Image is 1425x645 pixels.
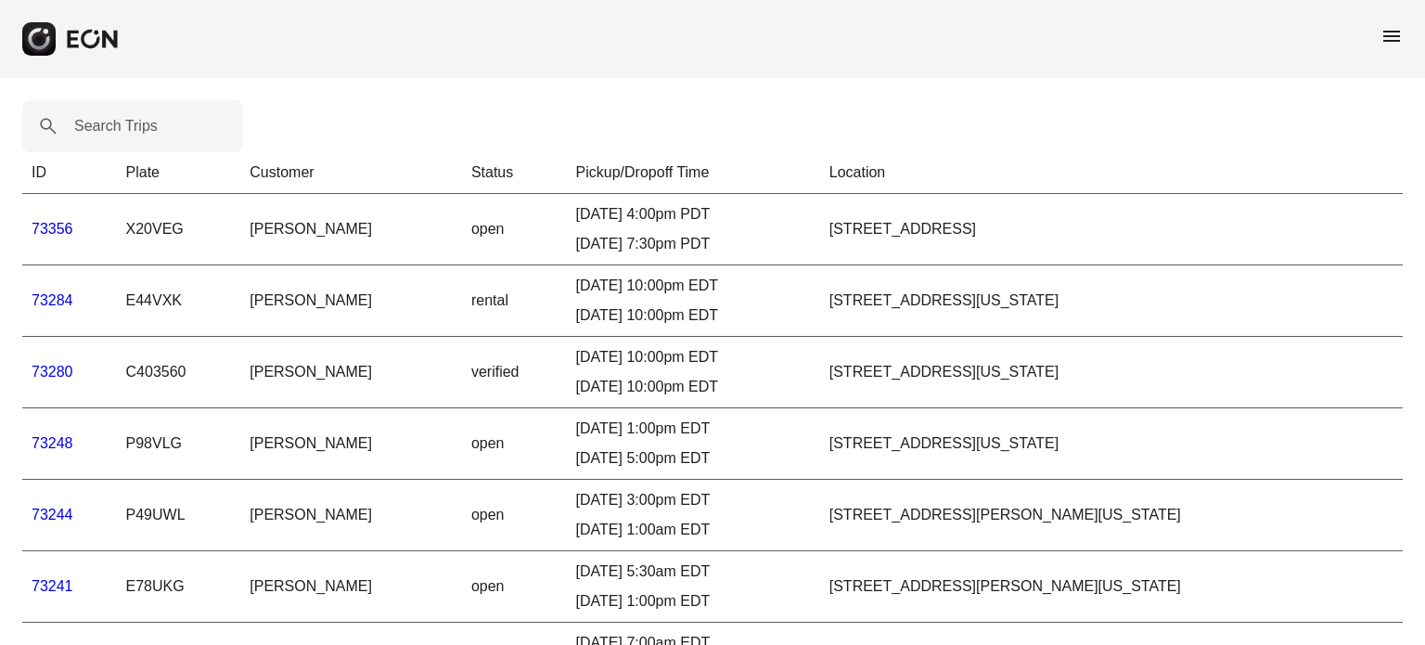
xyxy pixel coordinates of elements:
div: [DATE] 1:00am EDT [576,519,811,541]
td: open [462,408,567,480]
td: X20VEG [117,194,241,265]
a: 73248 [32,435,73,451]
th: Customer [240,152,462,194]
td: [PERSON_NAME] [240,194,462,265]
td: [STREET_ADDRESS][PERSON_NAME][US_STATE] [820,551,1403,623]
td: open [462,480,567,551]
div: [DATE] 1:00pm EDT [576,590,811,613]
td: P98VLG [117,408,241,480]
a: 73280 [32,364,73,380]
div: [DATE] 10:00pm EDT [576,346,811,368]
a: 73284 [32,292,73,308]
span: menu [1380,25,1403,47]
td: C403560 [117,337,241,408]
div: [DATE] 10:00pm EDT [576,304,811,327]
td: [PERSON_NAME] [240,408,462,480]
th: Location [820,152,1403,194]
div: [DATE] 1:00pm EDT [576,418,811,440]
div: [DATE] 5:30am EDT [576,561,811,583]
td: E78UKG [117,551,241,623]
div: [DATE] 3:00pm EDT [576,489,811,511]
td: [STREET_ADDRESS][PERSON_NAME][US_STATE] [820,480,1403,551]
td: [PERSON_NAME] [240,551,462,623]
th: ID [22,152,117,194]
td: P49UWL [117,480,241,551]
td: open [462,194,567,265]
div: [DATE] 4:00pm PDT [576,203,811,226]
td: [STREET_ADDRESS][US_STATE] [820,408,1403,480]
a: 73356 [32,221,73,237]
td: [STREET_ADDRESS][US_STATE] [820,337,1403,408]
td: open [462,551,567,623]
th: Status [462,152,567,194]
div: [DATE] 10:00pm EDT [576,376,811,398]
td: verified [462,337,567,408]
a: 73244 [32,507,73,522]
td: rental [462,265,567,337]
td: [PERSON_NAME] [240,480,462,551]
td: [PERSON_NAME] [240,337,462,408]
td: [STREET_ADDRESS] [820,194,1403,265]
a: 73241 [32,578,73,594]
th: Pickup/Dropoff Time [567,152,820,194]
div: [DATE] 7:30pm PDT [576,233,811,255]
td: [STREET_ADDRESS][US_STATE] [820,265,1403,337]
td: E44VXK [117,265,241,337]
div: [DATE] 10:00pm EDT [576,275,811,297]
th: Plate [117,152,241,194]
div: [DATE] 5:00pm EDT [576,447,811,470]
td: [PERSON_NAME] [240,265,462,337]
label: Search Trips [74,115,158,137]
